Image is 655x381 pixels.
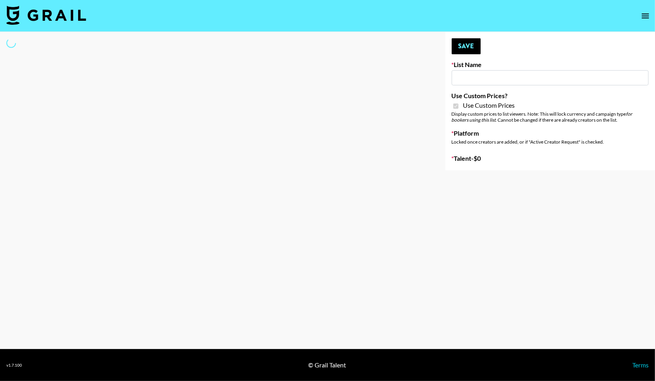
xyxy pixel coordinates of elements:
[308,361,346,369] div: © Grail Talent
[632,361,649,369] a: Terms
[463,101,515,109] span: Use Custom Prices
[6,6,86,25] img: Grail Talent
[452,129,649,137] label: Platform
[452,154,649,162] label: Talent - $ 0
[452,38,481,54] button: Save
[452,111,633,123] em: for bookers using this list
[452,139,649,145] div: Locked once creators are added, or if "Active Creator Request" is checked.
[452,111,649,123] div: Display custom prices to list viewers. Note: This will lock currency and campaign type . Cannot b...
[637,8,653,24] button: open drawer
[452,92,649,100] label: Use Custom Prices?
[6,363,22,368] div: v 1.7.100
[452,61,649,69] label: List Name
